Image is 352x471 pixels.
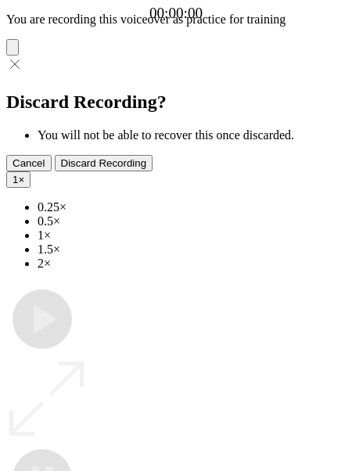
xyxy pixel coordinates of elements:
li: 1.5× [38,243,346,257]
p: You are recording this voiceover as practice for training [6,13,346,27]
a: 00:00:00 [149,5,203,22]
li: 1× [38,228,346,243]
button: Discard Recording [55,155,153,171]
h2: Discard Recording? [6,92,346,113]
li: You will not be able to recover this once discarded. [38,128,346,142]
button: Cancel [6,155,52,171]
li: 0.5× [38,214,346,228]
button: 1× [6,171,31,188]
li: 0.25× [38,200,346,214]
li: 2× [38,257,346,271]
span: 1 [13,174,18,185]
